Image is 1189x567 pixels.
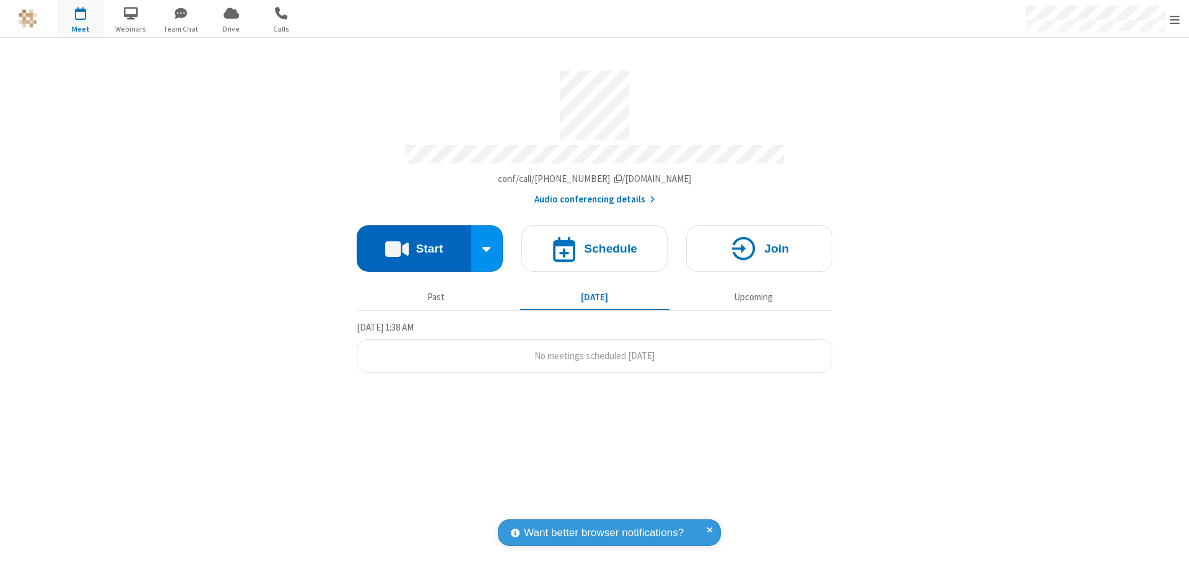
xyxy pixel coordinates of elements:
[357,225,471,272] button: Start
[534,193,655,207] button: Audio conferencing details
[764,243,789,254] h4: Join
[679,285,828,309] button: Upcoming
[416,243,443,254] h4: Start
[362,285,511,309] button: Past
[158,24,204,35] span: Team Chat
[498,172,692,186] button: Copy my meeting room linkCopy my meeting room link
[258,24,305,35] span: Calls
[357,61,832,207] section: Account details
[524,525,684,541] span: Want better browser notifications?
[534,350,655,361] span: No meetings scheduled [DATE]
[520,285,669,309] button: [DATE]
[521,225,668,272] button: Schedule
[108,24,154,35] span: Webinars
[357,320,832,373] section: Today's Meetings
[58,24,104,35] span: Meet
[498,173,692,184] span: Copy my meeting room link
[19,9,37,28] img: QA Selenium DO NOT DELETE OR CHANGE
[471,225,503,272] div: Start conference options
[357,321,414,333] span: [DATE] 1:38 AM
[584,243,637,254] h4: Schedule
[686,225,832,272] button: Join
[208,24,255,35] span: Drive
